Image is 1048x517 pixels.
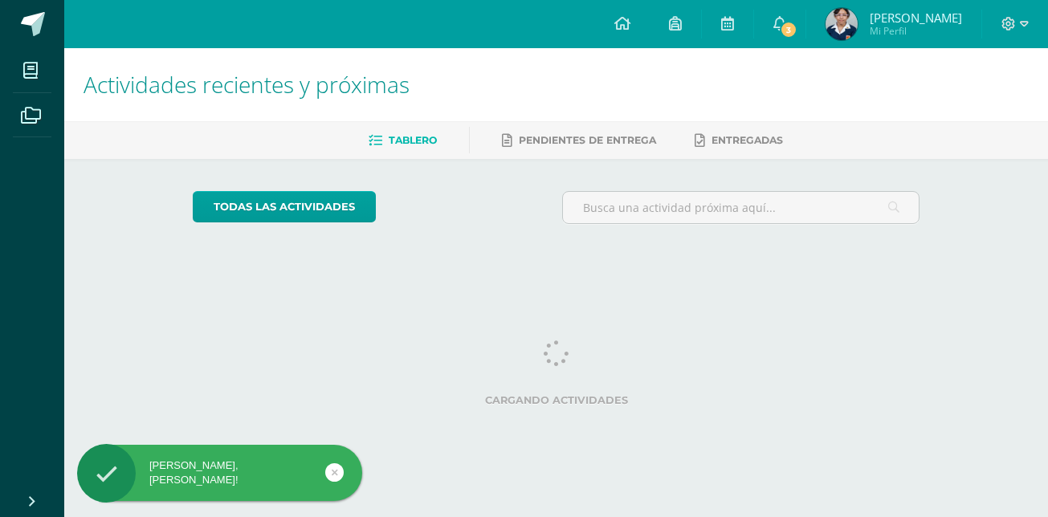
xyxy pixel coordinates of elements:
span: [PERSON_NAME] [870,10,962,26]
img: c92f379e88f65ccc7b32dc6d2abcb2b0.png [826,8,858,40]
span: Mi Perfil [870,24,962,38]
span: Tablero [389,134,437,146]
span: Actividades recientes y próximas [84,69,410,100]
label: Cargando actividades [193,394,920,406]
span: 3 [780,21,797,39]
a: Pendientes de entrega [502,128,656,153]
a: Tablero [369,128,437,153]
a: Entregadas [695,128,783,153]
span: Pendientes de entrega [519,134,656,146]
span: Entregadas [712,134,783,146]
input: Busca una actividad próxima aquí... [563,192,919,223]
a: todas las Actividades [193,191,376,222]
div: [PERSON_NAME], [PERSON_NAME]! [77,458,362,487]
